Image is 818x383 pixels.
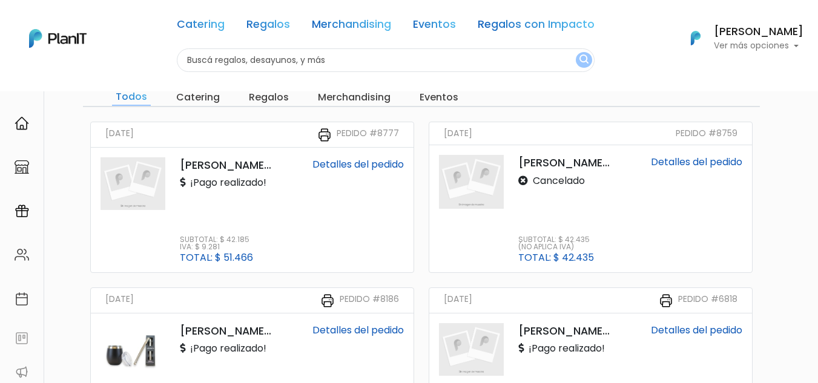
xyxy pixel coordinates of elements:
[317,128,332,142] img: printer-31133f7acbd7ec30ea1ab4a3b6864c9b5ed483bd8d1a339becc4798053a55bbc.svg
[29,29,87,48] img: PlanIt Logo
[444,293,472,308] small: [DATE]
[177,48,595,72] input: Buscá regalos, desayunos, y más
[15,116,29,131] img: home-e721727adea9d79c4d83392d1f703f7f8bce08238fde08b1acbfd93340b81755.svg
[714,42,803,50] p: Ver más opciones
[101,157,165,210] img: planit_placeholder-9427b205c7ae5e9bf800e9d23d5b17a34c4c1a44177066c4629bad40f2d9547d.png
[180,253,253,263] p: Total: $ 51.466
[651,323,742,337] a: Detalles del pedido
[15,365,29,379] img: partners-52edf745621dab592f3b2c58e3bca9d71375a7ef29c3b500c9f145b62cc070d4.svg
[312,323,404,337] a: Detalles del pedido
[518,174,585,188] p: Cancelado
[173,89,223,106] input: Catering
[518,236,594,243] p: Subtotal: $ 42.435
[15,331,29,345] img: feedback-78b5a0c8f98aac82b08bfc38622c3050aee476f2c9584af64705fc4e61158814.svg
[112,89,151,106] input: Todos
[246,19,290,34] a: Regalos
[518,341,605,356] p: ¡Pago realizado!
[15,292,29,306] img: calendar-87d922413cdce8b2cf7b7f5f62616a5cf9e4887200fb71536465627b3292af00.svg
[518,253,594,263] p: Total: $ 42.435
[180,157,271,173] p: [PERSON_NAME]’s
[101,323,165,376] img: thumb_image__copia___copia___copia___copia___copia___copia___copia___copia___copia_-Photoroom__2_...
[320,293,335,308] img: printer-31133f7acbd7ec30ea1ab4a3b6864c9b5ed483bd8d1a339becc4798053a55bbc.svg
[518,155,610,171] p: [PERSON_NAME]´s NO USAR
[416,89,462,106] input: Eventos
[579,54,589,66] img: search_button-432b6d5273f82d61273b3651a40e1bd1b912527efae98b1b7a1b2c0702e16a8d.svg
[15,204,29,218] img: campaigns-02234683943229c281be62815700db0a1741e53638e28bf9629b52c665b00959.svg
[439,155,504,209] img: planit_placeholder-9427b205c7ae5e9bf800e9d23d5b17a34c4c1a44177066c4629bad40f2d9547d.png
[180,175,266,190] p: ¡Pago realizado!
[678,293,737,308] small: Pedido #6818
[659,293,673,308] img: printer-31133f7acbd7ec30ea1ab4a3b6864c9b5ed483bd8d1a339becc4798053a55bbc.svg
[180,243,253,250] p: IVA: $ 9.281
[105,293,134,308] small: [DATE]
[314,89,394,106] input: Merchandising
[312,157,404,171] a: Detalles del pedido
[675,22,803,54] button: PlanIt Logo [PERSON_NAME] Ver más opciones
[62,11,174,35] div: ¿Necesitás ayuda?
[413,19,456,34] a: Eventos
[105,127,134,142] small: [DATE]
[15,247,29,262] img: people-662611757002400ad9ed0e3c099ab2801c6687ba6c219adb57efc949bc21e19d.svg
[682,25,709,51] img: PlanIt Logo
[180,236,253,243] p: Subtotal: $ 42.185
[312,19,391,34] a: Merchandising
[340,293,399,308] small: Pedido #8186
[444,127,472,140] small: [DATE]
[651,155,742,169] a: Detalles del pedido
[478,19,595,34] a: Regalos con Impacto
[177,19,225,34] a: Catering
[245,89,292,106] input: Regalos
[518,243,594,250] p: (No aplica IVA)
[676,127,737,140] small: Pedido #8759
[15,160,29,174] img: marketplace-4ceaa7011d94191e9ded77b95e3339b90024bf715f7c57f8cf31f2d8c509eaba.svg
[180,323,271,339] p: [PERSON_NAME]’s
[714,27,803,38] h6: [PERSON_NAME]
[439,323,504,376] img: planit_placeholder-9427b205c7ae5e9bf800e9d23d5b17a34c4c1a44177066c4629bad40f2d9547d.png
[518,323,610,339] p: [PERSON_NAME]’s
[180,341,266,356] p: ¡Pago realizado!
[337,127,399,142] small: Pedido #8777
